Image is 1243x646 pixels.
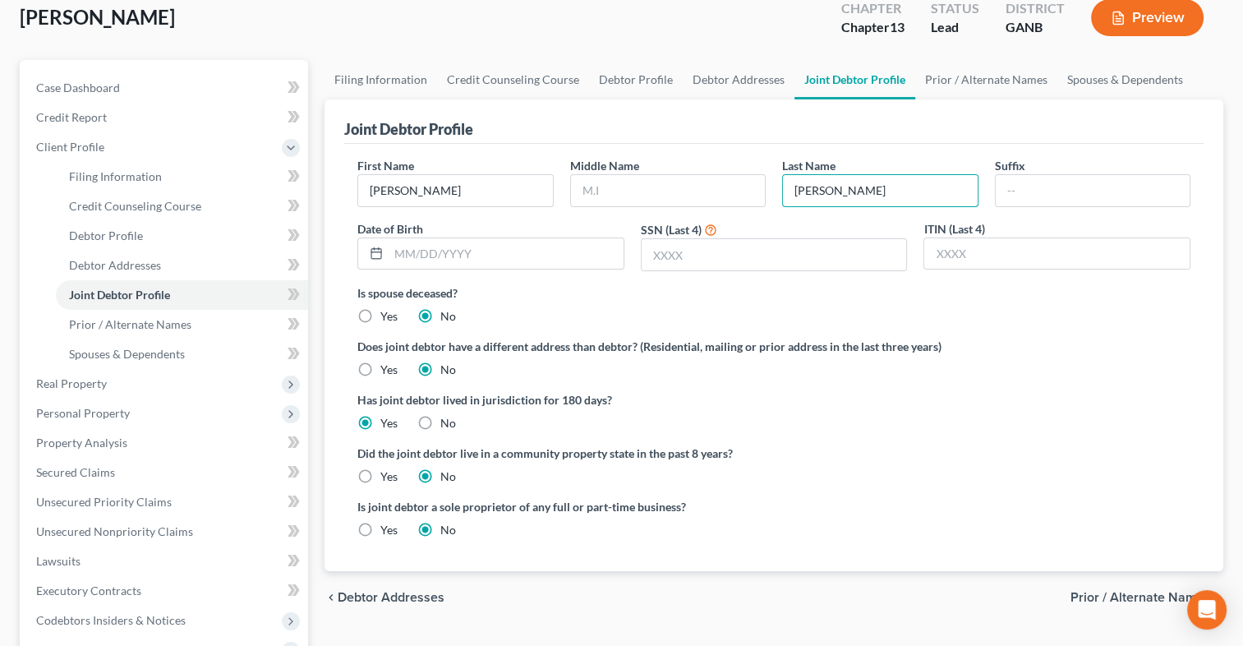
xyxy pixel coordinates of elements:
div: Open Intercom Messenger [1187,590,1227,630]
a: Credit Counseling Course [56,191,308,221]
label: Yes [380,468,398,485]
label: ITIN (Last 4) [923,220,984,238]
label: Suffix [995,157,1025,174]
label: No [440,415,456,431]
i: chevron_left [325,591,338,604]
a: Case Dashboard [23,73,308,103]
label: Does joint debtor have a different address than debtor? (Residential, mailing or prior address in... [357,338,1190,355]
input: -- [996,175,1190,206]
span: [PERSON_NAME] [20,5,175,29]
span: Lawsuits [36,554,81,568]
label: Yes [380,362,398,378]
span: 13 [890,19,905,35]
span: Personal Property [36,406,130,420]
a: Property Analysis [23,428,308,458]
label: No [440,362,456,378]
a: Debtor Addresses [683,60,794,99]
a: Prior / Alternate Names [56,310,308,339]
span: Unsecured Nonpriority Claims [36,524,193,538]
a: Credit Report [23,103,308,132]
span: Debtor Profile [69,228,143,242]
span: Codebtors Insiders & Notices [36,613,186,627]
a: Debtor Addresses [56,251,308,280]
input: -- [783,175,977,206]
span: Prior / Alternate Names [69,317,191,331]
input: XXXX [924,238,1190,270]
a: Spouses & Dependents [1057,60,1193,99]
label: Has joint debtor lived in jurisdiction for 180 days? [357,391,1190,408]
label: Yes [380,522,398,538]
label: Yes [380,308,398,325]
span: Filing Information [69,169,162,183]
span: Joint Debtor Profile [69,288,170,302]
a: Unsecured Nonpriority Claims [23,517,308,547]
button: chevron_left Debtor Addresses [325,591,444,604]
a: Unsecured Priority Claims [23,487,308,517]
label: Middle Name [570,157,639,174]
span: Property Analysis [36,436,127,450]
label: No [440,468,456,485]
span: Real Property [36,376,107,390]
a: Credit Counseling Course [437,60,589,99]
div: Lead [931,18,979,37]
a: Debtor Profile [56,221,308,251]
a: Spouses & Dependents [56,339,308,369]
label: Is joint debtor a sole proprietor of any full or part-time business? [357,498,766,515]
span: Unsecured Priority Claims [36,495,172,509]
a: Debtor Profile [589,60,683,99]
label: No [440,522,456,538]
span: Credit Report [36,110,107,124]
label: First Name [357,157,414,174]
label: No [440,308,456,325]
label: Did the joint debtor live in a community property state in the past 8 years? [357,445,1190,462]
a: Lawsuits [23,547,308,576]
div: Joint Debtor Profile [344,119,473,139]
button: Prior / Alternate Names chevron_right [1070,591,1223,604]
a: Joint Debtor Profile [56,280,308,310]
label: Date of Birth [357,220,423,238]
input: -- [358,175,552,206]
label: Is spouse deceased? [357,284,1190,302]
label: SSN (Last 4) [641,221,702,238]
a: Filing Information [56,162,308,191]
input: MM/DD/YYYY [389,238,624,270]
label: Yes [380,415,398,431]
span: Prior / Alternate Names [1070,591,1210,604]
span: Client Profile [36,140,104,154]
input: M.I [571,175,765,206]
span: Case Dashboard [36,81,120,95]
a: Secured Claims [23,458,308,487]
a: Joint Debtor Profile [794,60,915,99]
span: Credit Counseling Course [69,199,201,213]
input: XXXX [642,239,907,270]
span: Secured Claims [36,465,115,479]
div: Chapter [841,18,905,37]
span: Executory Contracts [36,584,141,598]
span: Debtor Addresses [69,258,161,272]
a: Filing Information [325,60,437,99]
label: Last Name [782,157,836,174]
span: Spouses & Dependents [69,347,185,361]
a: Executory Contracts [23,576,308,606]
div: GANB [1006,18,1065,37]
span: Debtor Addresses [338,591,444,604]
a: Prior / Alternate Names [915,60,1057,99]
